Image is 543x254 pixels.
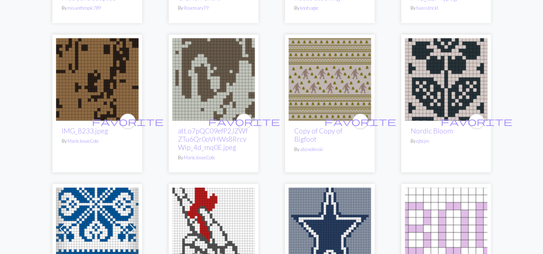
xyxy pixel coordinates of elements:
a: Charte Kaly [172,75,255,82]
a: Skeleton Holding Knife [172,224,255,231]
a: Charte Lily [56,75,139,82]
span: favorite [208,116,280,127]
img: Bigfoot [289,38,371,121]
a: att.o7pQC09efP2JZWfZTu6Qr0oVHWs8RrcvWip_4d_mq0E.jpeg [178,126,248,151]
a: Bigfoot [289,75,371,82]
a: ADST3 [405,224,487,231]
a: RosemaryT9 [184,5,209,11]
a: Copy of Copy of Bigfoot [294,126,342,143]
i: favourite [324,114,396,128]
a: IMG_8233.jpeg [62,126,108,135]
p: By [294,146,365,152]
span: favorite [324,116,396,127]
i: favourite [208,114,280,128]
p: By [62,5,133,11]
a: Nordic Bloom [411,126,453,135]
p: By [411,137,482,144]
p: By [294,5,365,11]
i: favourite [441,114,512,128]
span: favorite [441,116,512,127]
img: Charte Kaly [172,38,255,121]
img: Charte Lily [56,38,139,121]
a: MarieJoseeCote [67,138,99,144]
a: hansstrickt [416,5,438,11]
a: abzwolinski [300,146,323,152]
a: Porcelain Sweater [56,224,139,231]
p: By [178,154,249,161]
button: favourite [469,113,485,129]
p: By [178,5,249,11]
a: misanthropic789 [67,5,101,11]
span: favorite [92,116,164,127]
button: favourite [236,113,252,129]
button: favourite [352,113,368,129]
a: ejbcjm [416,138,429,144]
p: By [411,5,482,11]
a: MarieJoseeCote [184,154,215,160]
a: dallas-cowboys-logo-26.png [289,224,371,231]
p: By [62,137,133,144]
i: favourite [92,114,164,128]
a: knotsagie [300,5,318,11]
button: favourite [120,113,136,129]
